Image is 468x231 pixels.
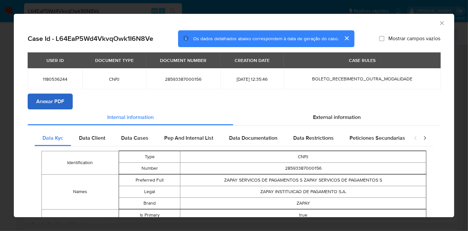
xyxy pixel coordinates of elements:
[293,134,334,142] span: Data Restrictions
[180,209,426,221] td: true
[119,209,180,221] td: Is Primary
[119,197,180,209] td: Brand
[119,186,180,197] td: Legal
[439,20,445,26] button: Fechar a janela
[154,76,213,82] span: 28593387000156
[119,174,180,186] td: Preferred Full
[156,55,210,66] div: DOCUMENT NUMBER
[180,151,426,162] td: CNPJ
[35,130,407,146] div: Detailed internal info
[180,174,426,186] td: ZAPAY SERVICOS DE PAGAMENTOS S ZAPAY SERVICOS DE PAGAMENTOS S
[107,113,154,121] span: Internal information
[36,76,74,82] span: 1180536244
[28,109,440,125] div: Detailed info
[90,76,138,82] span: CNPJ
[79,134,105,142] span: Data Client
[42,134,63,142] span: Data Kyc
[119,162,180,174] td: Number
[42,174,119,209] td: Names
[193,35,339,42] span: Os dados detalhados abaixo correspondem à data de geração do caso.
[180,186,426,197] td: ZAPAY INSTITUICAO DE PAGAMENTO S.A.
[339,30,354,46] button: cerrar
[28,94,73,109] button: Anexar PDF
[231,55,273,66] div: CREATION DATE
[91,55,138,66] div: DOCUMENT TYPE
[180,162,426,174] td: 28593387000156
[36,94,64,109] span: Anexar PDF
[379,36,384,41] input: Mostrar campos vazios
[228,76,276,82] span: [DATE] 12:35:46
[345,55,379,66] div: CASE RULES
[180,197,426,209] td: ZAPAY
[14,14,454,217] div: closure-recommendation-modal
[28,34,153,43] h2: Case Id - L64EaP5Wd4VkvqOwk1I6N8Ve
[164,134,213,142] span: Pep And Internal List
[42,151,119,174] td: Identification
[229,134,277,142] span: Data Documentation
[313,113,361,121] span: External information
[121,134,148,142] span: Data Cases
[350,134,405,142] span: Peticiones Secundarias
[42,55,68,66] div: USER ID
[388,35,440,42] span: Mostrar campos vazios
[312,75,412,82] span: BOLETO_RECEBIMENTO_OUTRA_MODALIDADE
[119,151,180,162] td: Type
